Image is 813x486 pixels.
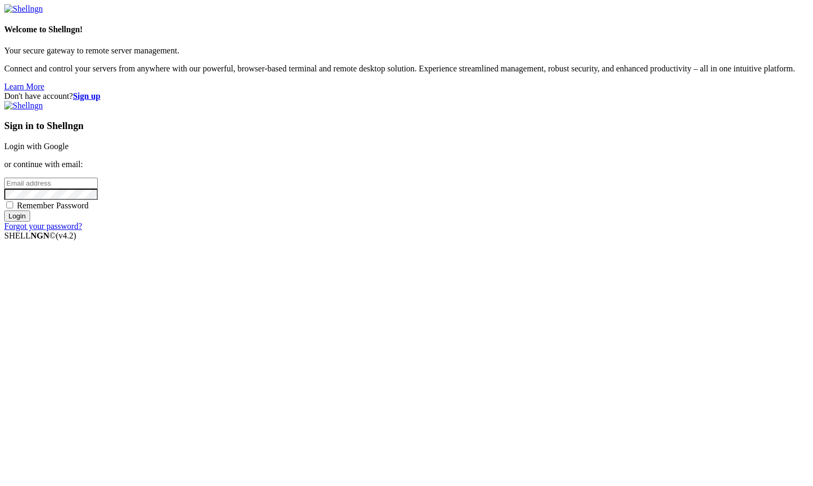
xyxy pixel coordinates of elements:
p: or continue with email: [4,160,809,169]
input: Remember Password [6,201,13,208]
span: Remember Password [17,201,89,210]
a: Sign up [73,91,100,100]
h3: Sign in to Shellngn [4,120,809,132]
a: Learn More [4,82,44,91]
a: Login with Google [4,142,69,151]
input: Email address [4,178,98,189]
h4: Welcome to Shellngn! [4,25,809,34]
div: Don't have account? [4,91,809,101]
b: NGN [31,231,50,240]
input: Login [4,210,30,222]
a: Forgot your password? [4,222,82,231]
span: SHELL © [4,231,76,240]
p: Your secure gateway to remote server management. [4,46,809,56]
span: 4.2.0 [56,231,77,240]
img: Shellngn [4,101,43,111]
img: Shellngn [4,4,43,14]
p: Connect and control your servers from anywhere with our powerful, browser-based terminal and remo... [4,64,809,74]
